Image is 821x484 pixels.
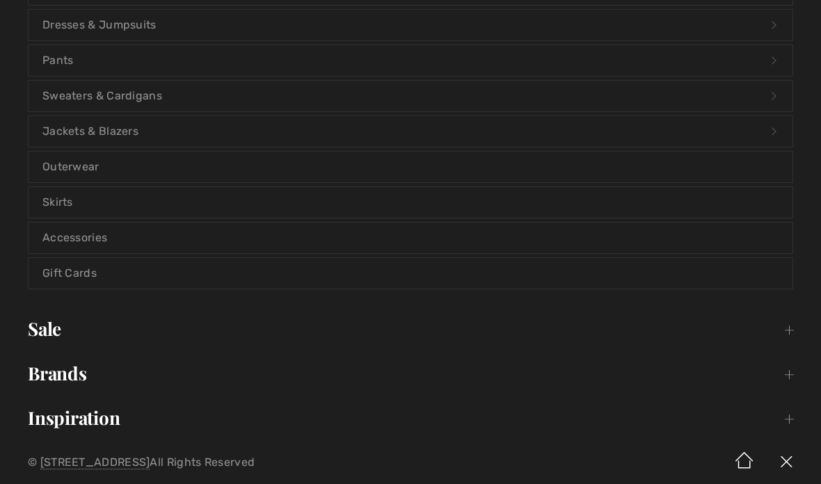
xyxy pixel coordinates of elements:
[29,258,792,289] a: Gift Cards
[29,152,792,182] a: Outerwear
[29,10,792,40] a: Dresses & Jumpsuits
[29,45,792,76] a: Pants
[29,223,792,253] a: Accessories
[29,81,792,111] a: Sweaters & Cardigans
[724,441,765,484] img: Home
[29,187,792,218] a: Skirts
[29,116,792,147] a: Jackets & Blazers
[14,358,807,389] a: Brands
[14,314,807,344] a: Sale
[765,441,807,484] img: X
[14,403,807,433] a: Inspiration
[28,458,482,467] p: © All Rights Reserved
